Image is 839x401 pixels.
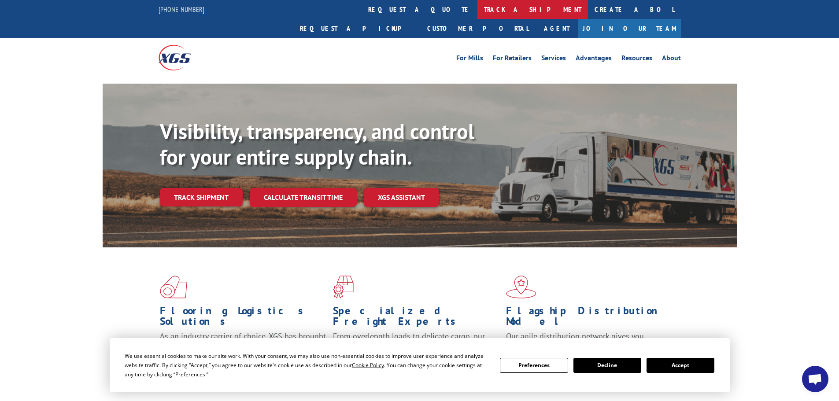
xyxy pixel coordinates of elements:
[493,55,532,64] a: For Retailers
[333,305,499,331] h1: Specialized Freight Experts
[506,305,673,331] h1: Flagship Distribution Model
[333,331,499,370] p: From overlength loads to delicate cargo, our experienced staff knows the best way to move your fr...
[578,19,681,38] a: Join Our Team
[160,276,187,298] img: xgs-icon-total-supply-chain-intelligence-red
[576,55,612,64] a: Advantages
[541,55,566,64] a: Services
[506,276,536,298] img: xgs-icon-flagship-distribution-model-red
[662,55,681,64] a: About
[535,19,578,38] a: Agent
[293,19,421,38] a: Request a pickup
[160,118,474,170] b: Visibility, transparency, and control for your entire supply chain.
[500,358,568,373] button: Preferences
[333,276,354,298] img: xgs-icon-focused-on-flooring-red
[250,188,357,207] a: Calculate transit time
[159,5,204,14] a: [PHONE_NUMBER]
[352,361,384,369] span: Cookie Policy
[160,331,326,362] span: As an industry carrier of choice, XGS has brought innovation and dedication to flooring logistics...
[506,331,668,352] span: Our agile distribution network gives you nationwide inventory management on demand.
[160,305,326,331] h1: Flooring Logistics Solutions
[573,358,641,373] button: Decline
[621,55,652,64] a: Resources
[647,358,714,373] button: Accept
[456,55,483,64] a: For Mills
[125,351,489,379] div: We use essential cookies to make our site work. With your consent, we may also use non-essential ...
[160,188,243,206] a: Track shipment
[421,19,535,38] a: Customer Portal
[175,371,205,378] span: Preferences
[802,366,828,392] div: Open chat
[364,188,439,207] a: XGS ASSISTANT
[110,338,730,392] div: Cookie Consent Prompt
